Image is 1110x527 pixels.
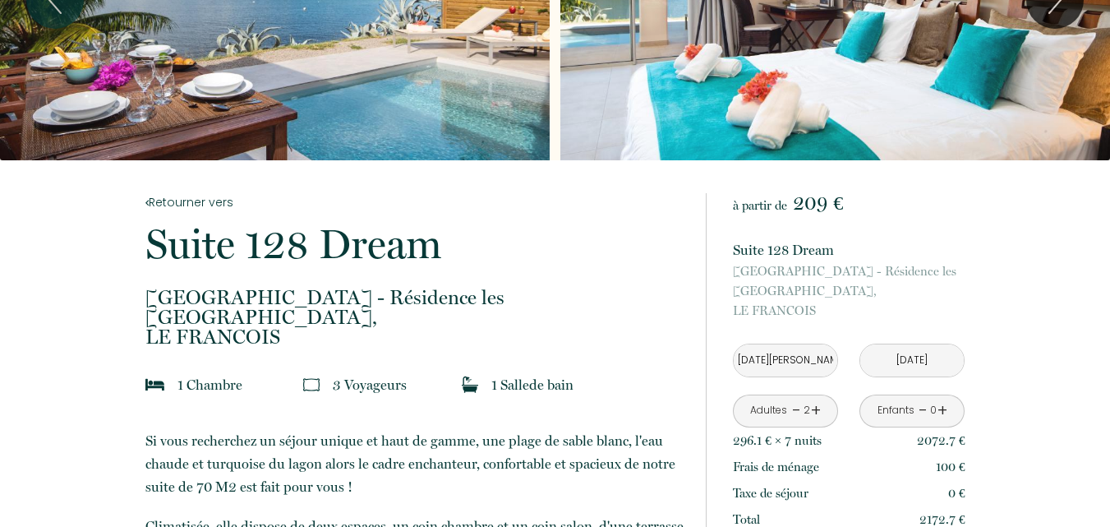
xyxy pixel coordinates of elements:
[145,288,684,327] span: [GEOGRAPHIC_DATA] - Résidence les [GEOGRAPHIC_DATA],
[733,238,965,261] p: Suite 128 Dream
[733,431,822,451] p: 296.1 € × 7 nuit
[734,344,837,377] input: Arrivée
[145,193,684,211] a: Retourner vers
[177,373,242,396] p: 1 Chambre
[948,483,965,503] p: 0 €
[792,398,801,423] a: -
[733,261,965,321] p: LE FRANCOIS
[937,398,947,423] a: +
[333,373,407,396] p: 3 Voyageur
[733,198,787,213] span: à partir de
[303,377,320,393] img: guests
[929,403,937,418] div: 0
[401,377,407,393] span: s
[733,261,965,301] span: [GEOGRAPHIC_DATA] - Résidence les [GEOGRAPHIC_DATA],
[936,457,965,477] p: 100 €
[733,457,819,477] p: Frais de ménage
[793,192,843,215] span: 209 €
[919,398,928,423] a: -
[750,403,787,418] div: Adultes
[811,398,821,423] a: +
[877,403,914,418] div: Enfants
[733,483,808,503] p: Taxe de séjour
[145,224,684,265] p: Suite 128 Dream
[860,344,964,377] input: Départ
[145,429,684,498] p: Si vous recherchez un séjour unique et haut de gamme, une plage de sable blanc, l'eau chaude et t...
[803,403,811,418] div: 2
[817,433,822,448] span: s
[145,288,684,347] p: LE FRANCOIS
[491,373,573,396] p: 1 Salle de bain
[917,431,965,451] p: 2072.7 €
